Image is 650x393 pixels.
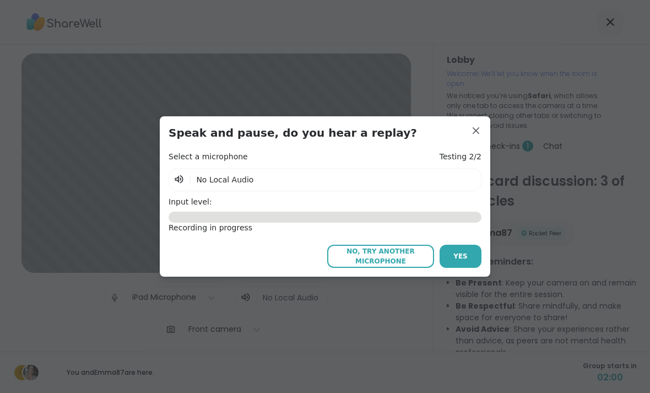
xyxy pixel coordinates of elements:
[327,245,434,268] button: No, try another microphone
[440,245,481,268] button: Yes
[169,197,481,208] h4: Input level:
[440,152,481,163] h4: Testing 2/2
[169,125,481,141] h3: Speak and pause, do you hear a replay?
[169,152,248,163] h4: Select a microphone
[189,173,192,186] span: |
[333,246,429,266] span: No, try another microphone
[196,175,253,184] span: No Local Audio
[169,223,481,234] div: Recording in progress
[453,251,468,261] span: Yes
